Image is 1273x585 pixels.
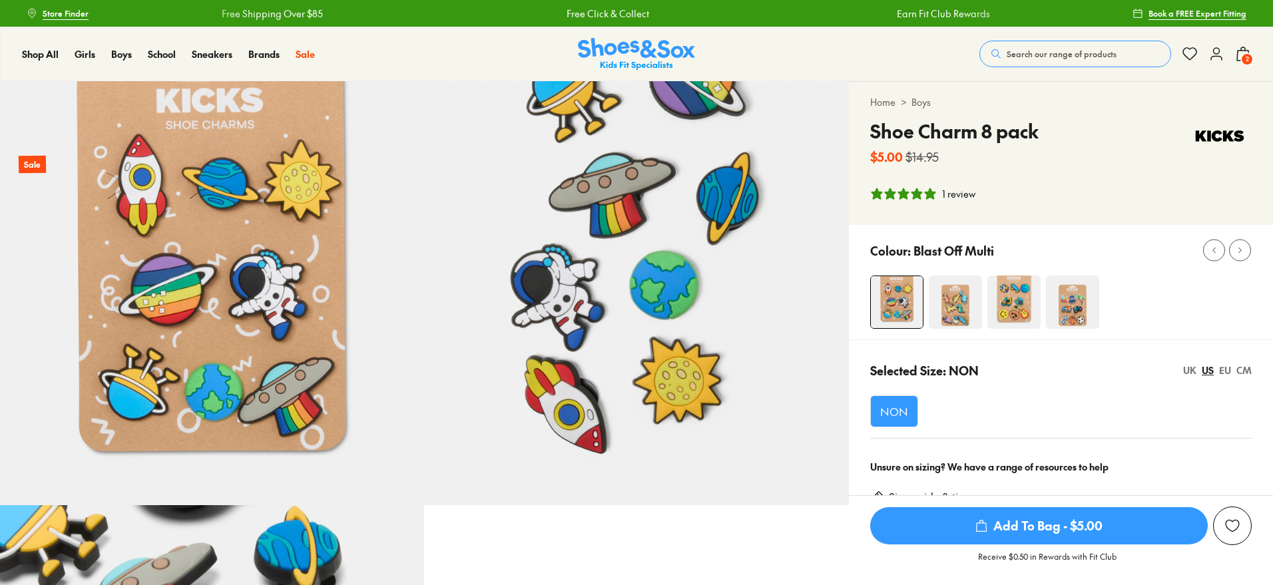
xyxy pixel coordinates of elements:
[1046,276,1099,329] img: 4-520654_1
[1235,39,1251,69] button: 2
[19,156,46,174] p: Sale
[870,148,903,166] b: $5.00
[221,7,322,21] a: Free Shipping Over $85
[1007,48,1117,60] span: Search our range of products
[1236,363,1252,377] div: CM
[13,496,67,545] iframe: Gorgias live chat messenger
[75,47,95,61] a: Girls
[111,47,132,61] a: Boys
[896,7,989,21] a: Earn Fit Club Rewards
[424,81,848,505] img: 5-543091_1
[911,95,931,109] a: Boys
[578,38,695,71] a: Shoes & Sox
[192,47,232,61] a: Sneakers
[1148,7,1246,19] span: Book a FREE Expert Fitting
[248,47,280,61] a: Brands
[148,47,176,61] a: School
[979,41,1171,67] button: Search our range of products
[43,7,89,19] span: Store Finder
[870,506,1208,545] button: Add To Bag - $5.00
[942,187,975,201] div: 1 review
[296,47,315,61] a: Sale
[987,276,1041,329] img: 4-543093_1
[22,47,59,61] a: Shop All
[913,242,994,260] p: Blast Off Multi
[1133,1,1246,25] a: Book a FREE Expert Fitting
[566,7,648,21] a: Free Click & Collect
[1188,117,1252,157] img: Vendor logo
[1213,506,1252,545] button: Add to Wishlist
[905,148,939,166] s: $14.95
[871,276,923,328] img: 4-543090_1
[578,38,695,71] img: SNS_Logo_Responsive.svg
[1183,363,1196,377] div: UK
[870,460,1252,474] div: Unsure on sizing? We have a range of resources to help
[889,490,969,504] a: Size guide & tips
[870,117,1039,145] h4: Shoe Charm 8 pack
[870,95,895,109] a: Home
[870,361,979,379] p: Selected Size: NON
[27,1,89,25] a: Store Finder
[870,242,911,260] p: Colour:
[870,95,1252,109] div: >
[978,550,1117,574] p: Receive $0.50 in Rewards with Fit Club
[880,403,908,419] span: NON
[1219,363,1231,377] div: EU
[929,276,982,329] img: 4-520650_1
[1202,363,1214,377] div: US
[1240,53,1254,66] span: 2
[870,187,975,201] button: 5 stars, 1 ratings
